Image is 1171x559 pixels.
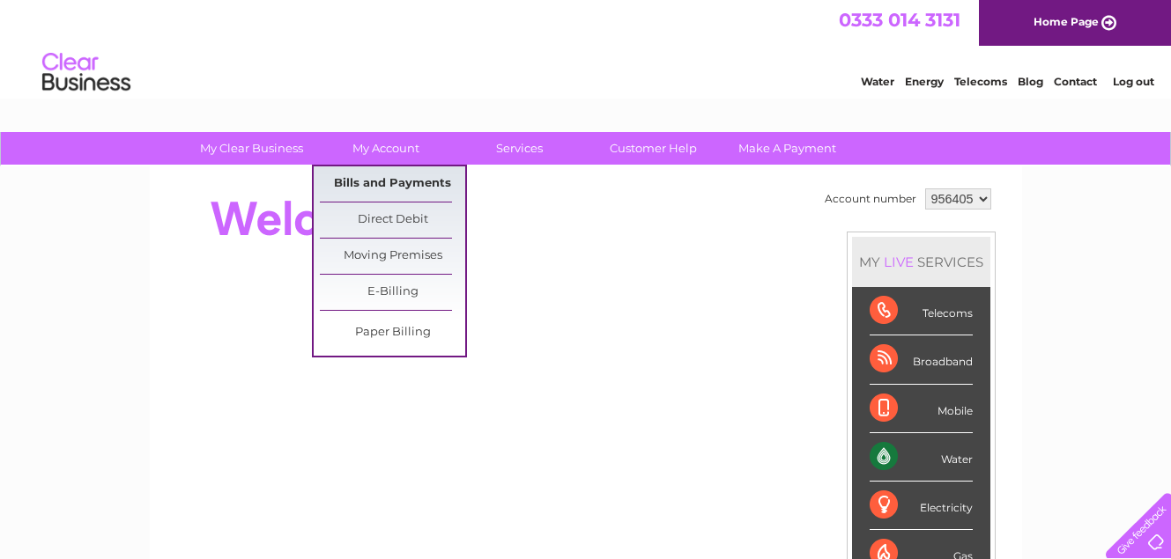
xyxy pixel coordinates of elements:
[1113,75,1154,88] a: Log out
[179,132,324,165] a: My Clear Business
[170,10,1003,85] div: Clear Business is a trading name of Verastar Limited (registered in [GEOGRAPHIC_DATA] No. 3667643...
[1054,75,1097,88] a: Contact
[41,46,131,99] img: logo.png
[1018,75,1043,88] a: Blog
[313,132,458,165] a: My Account
[320,166,465,202] a: Bills and Payments
[870,385,973,433] div: Mobile
[905,75,944,88] a: Energy
[852,237,990,287] div: MY SERVICES
[839,9,960,31] a: 0333 014 3131
[320,202,465,238] a: Direct Debit
[880,254,917,270] div: LIVE
[320,275,465,310] a: E-Billing
[820,184,921,214] td: Account number
[581,132,726,165] a: Customer Help
[320,315,465,350] a: Paper Billing
[954,75,1007,88] a: Telecoms
[320,239,465,274] a: Moving Premises
[715,132,860,165] a: Make A Payment
[870,433,973,482] div: Water
[870,287,973,335] div: Telecoms
[861,75,894,88] a: Water
[447,132,592,165] a: Services
[870,482,973,530] div: Electricity
[870,335,973,384] div: Broadband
